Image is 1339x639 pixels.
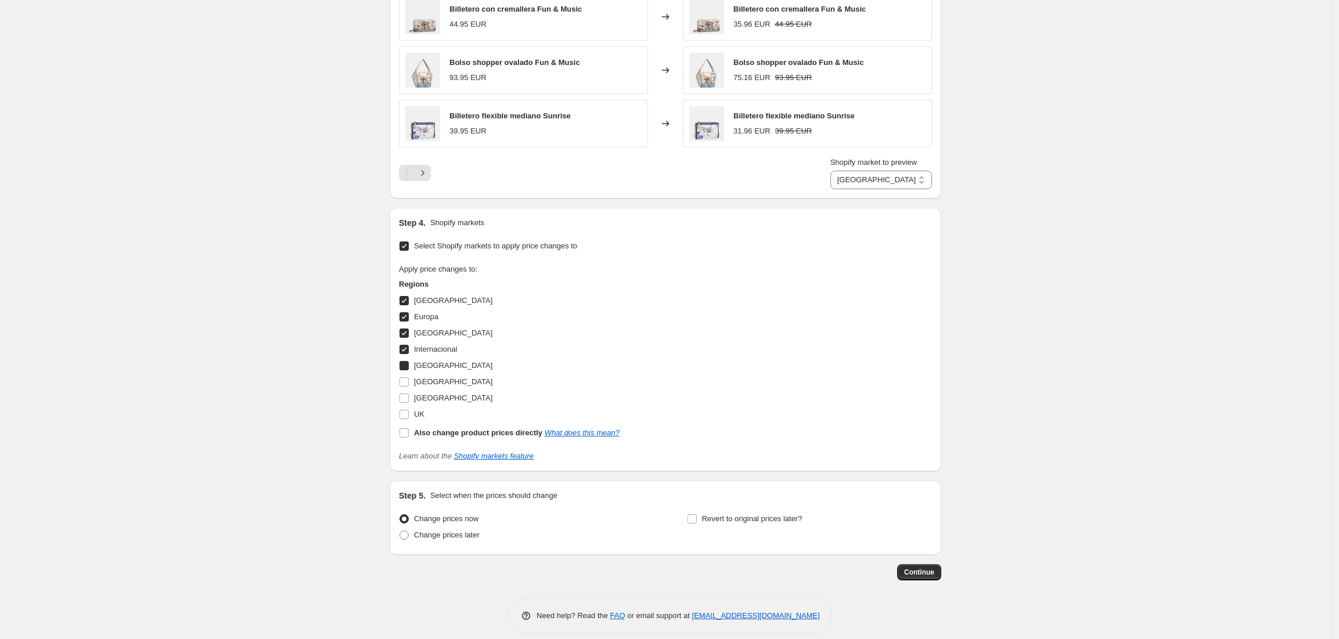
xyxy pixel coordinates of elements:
div: 75.16 EUR [733,72,771,84]
span: or email support at [625,611,692,620]
p: Shopify markets [430,217,484,229]
span: UK [414,410,424,418]
div: 35.96 EUR [733,19,771,30]
span: Bolso shopper ovalado Fun & Music [733,58,864,67]
nav: Pagination [399,165,431,181]
span: Continue [904,568,934,577]
span: Billetero con cremallera Fun & Music [449,5,582,13]
span: Shopify market to preview [830,158,917,167]
span: Revert to original prices later? [702,514,802,523]
img: 34802-153_2_80x.jpg [405,53,440,88]
button: Continue [897,564,941,580]
span: Billetero flexible mediano Sunrise [733,111,855,120]
div: 93.95 EUR [449,72,487,84]
div: 31.96 EUR [733,125,771,137]
a: Shopify markets feature [454,452,534,460]
h2: Step 4. [399,217,426,229]
span: Billetero con cremallera Fun & Music [733,5,866,13]
p: Select when the prices should change [430,490,557,501]
i: Learn about the [399,452,534,460]
img: 34749-912_2_80x.jpg [689,106,724,141]
span: Europa [414,312,438,321]
span: [GEOGRAPHIC_DATA] [414,361,492,370]
a: FAQ [610,611,625,620]
span: Change prices now [414,514,478,523]
span: Change prices later [414,530,480,539]
span: Select Shopify markets to apply price changes to [414,241,577,250]
a: [EMAIL_ADDRESS][DOMAIN_NAME] [692,611,820,620]
div: 39.95 EUR [449,125,487,137]
h2: Step 5. [399,490,426,501]
img: 34802-153_2_80x.jpg [689,53,724,88]
span: [GEOGRAPHIC_DATA] [414,328,492,337]
div: 44.95 EUR [449,19,487,30]
span: Apply price changes to: [399,265,477,273]
strike: 39.95 EUR [775,125,812,137]
b: Also change product prices directly [414,428,542,437]
strike: 93.95 EUR [775,72,812,84]
span: [GEOGRAPHIC_DATA] [414,296,492,305]
span: Internacional [414,345,457,353]
span: Billetero flexible mediano Sunrise [449,111,571,120]
span: Bolso shopper ovalado Fun & Music [449,58,580,67]
button: Next [415,165,431,181]
strike: 44.95 EUR [775,19,812,30]
img: 34749-912_2_80x.jpg [405,106,440,141]
span: Need help? Read the [537,611,610,620]
span: [GEOGRAPHIC_DATA] [414,393,492,402]
a: What does this mean? [545,428,620,437]
span: [GEOGRAPHIC_DATA] [414,377,492,386]
h3: Regions [399,279,620,290]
